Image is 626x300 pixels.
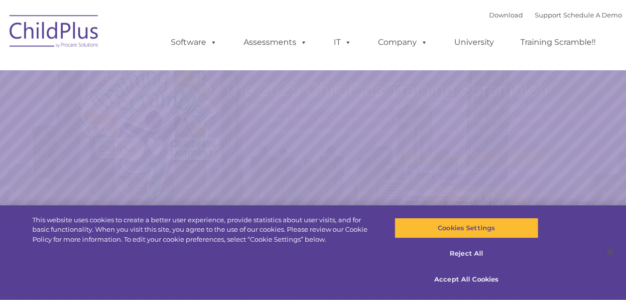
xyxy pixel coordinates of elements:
[425,187,528,215] a: Learn More
[394,218,538,239] button: Cookies Settings
[563,11,622,19] a: Schedule A Demo
[599,241,621,263] button: Close
[535,11,561,19] a: Support
[510,32,606,52] a: Training Scramble!!
[4,8,104,58] img: ChildPlus by Procare Solutions
[394,244,538,265] button: Reject All
[32,215,376,245] div: This website uses cookies to create a better user experience, provide statistics about user visit...
[368,32,438,52] a: Company
[394,269,538,290] button: Accept All Cookies
[234,32,317,52] a: Assessments
[161,32,227,52] a: Software
[489,11,622,19] font: |
[444,32,504,52] a: University
[324,32,362,52] a: IT
[489,11,523,19] a: Download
